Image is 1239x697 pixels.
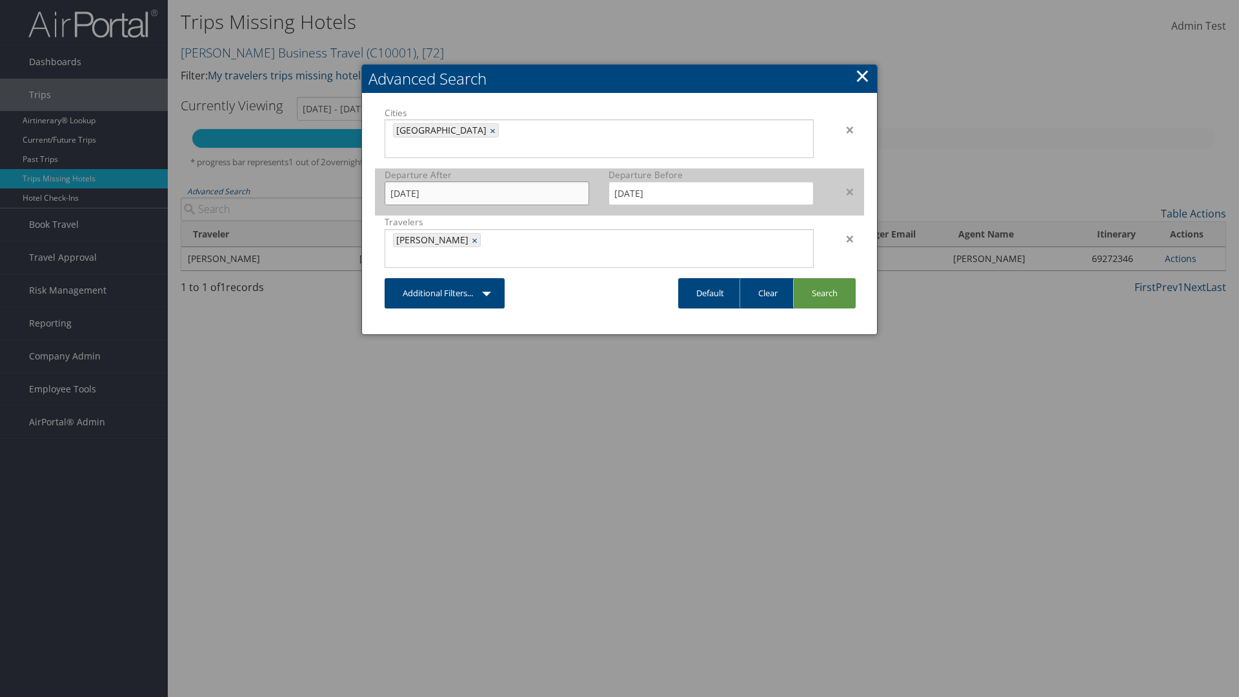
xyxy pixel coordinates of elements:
label: Departure Before [609,168,813,181]
a: × [490,124,498,137]
span: [PERSON_NAME] [394,234,468,247]
div: × [823,184,864,199]
a: Additional Filters... [385,278,505,308]
span: [GEOGRAPHIC_DATA] [394,124,487,137]
label: Travelers [385,216,814,228]
h2: Advanced Search [362,65,877,93]
div: × [823,122,864,137]
a: Clear [740,278,796,308]
a: Default [678,278,742,308]
label: Departure After [385,168,589,181]
a: Close [855,63,870,88]
div: × [823,231,864,247]
a: Search [793,278,856,308]
label: Cities [385,106,814,119]
a: × [472,234,480,247]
